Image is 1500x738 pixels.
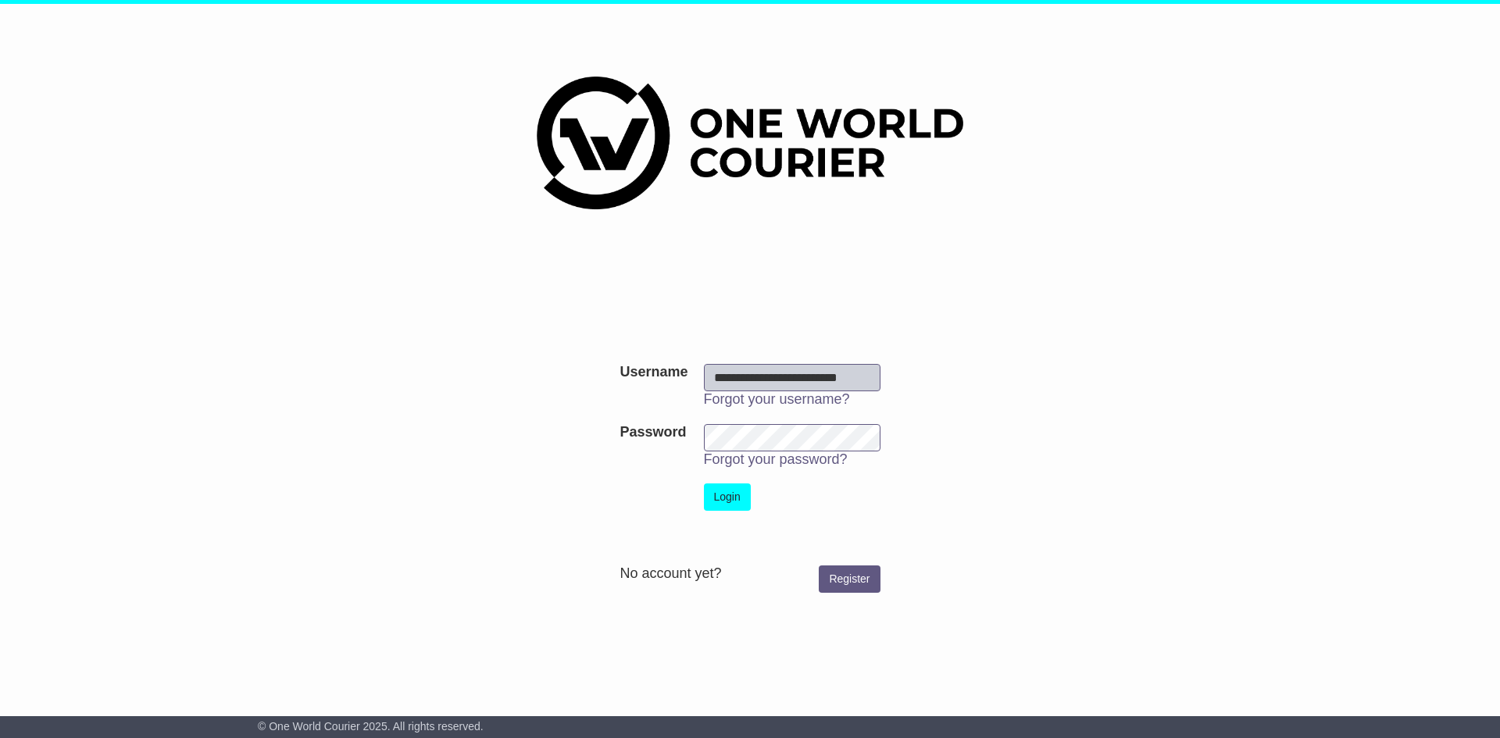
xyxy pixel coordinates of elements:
[704,483,751,511] button: Login
[620,565,880,583] div: No account yet?
[258,720,484,733] span: © One World Courier 2025. All rights reserved.
[537,77,963,209] img: One World
[819,565,880,593] a: Register
[704,451,848,467] a: Forgot your password?
[620,424,686,441] label: Password
[704,391,850,407] a: Forgot your username?
[620,364,687,381] label: Username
